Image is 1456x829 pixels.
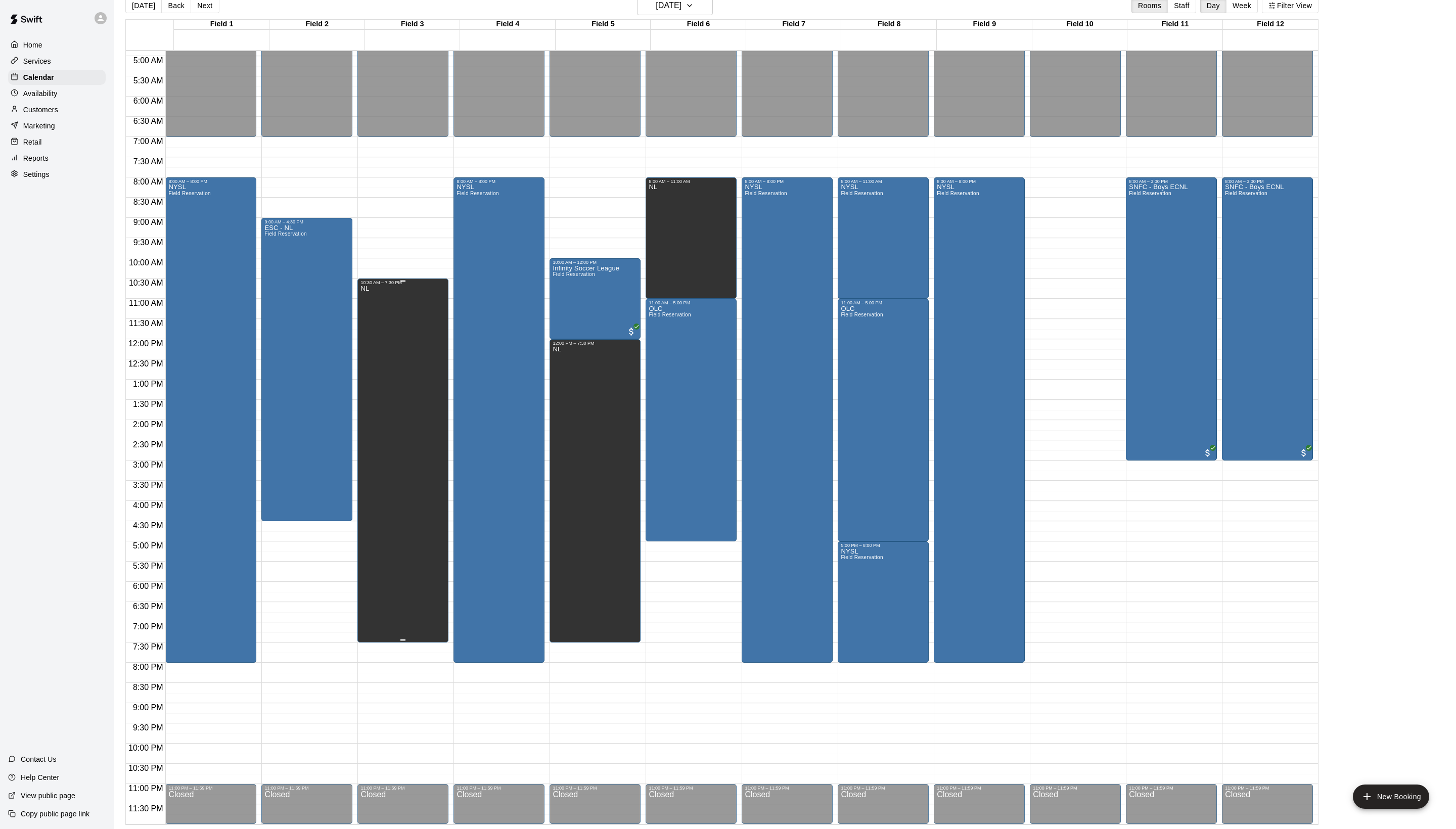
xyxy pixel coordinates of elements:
[131,177,166,186] span: 8:00 AM
[8,86,106,101] a: Availability
[130,400,166,408] span: 1:30 PM
[1225,179,1310,184] div: 8:00 AM – 3:00 PM
[130,481,166,489] span: 3:30 PM
[131,198,166,206] span: 8:30 AM
[553,271,595,277] span: Field Reservation
[168,191,210,196] span: Field Reservation
[130,582,166,590] span: 6:00 PM
[457,191,498,196] span: Field Reservation
[130,541,166,550] span: 5:00 PM
[550,784,641,824] div: 11:00 PM – 11:59 PM: Closed
[1127,20,1223,29] div: Field 11
[357,279,448,642] div: 10:30 AM – 7:30 PM: NL
[126,279,166,287] span: 10:30 AM
[8,134,106,150] a: Retail
[841,543,926,548] div: 5:00 PM – 8:00 PM
[126,359,165,368] span: 12:30 PM
[649,312,691,317] span: Field Reservation
[23,153,49,163] p: Reports
[360,786,445,791] div: 11:00 PM – 11:59 PM
[131,97,166,105] span: 6:00 AM
[649,786,734,791] div: 11:00 PM – 11:59 PM
[126,764,165,772] span: 10:30 PM
[553,341,638,346] div: 12:00 PM – 7:30 PM
[130,460,166,469] span: 3:00 PM
[841,791,926,827] div: Closed
[453,784,544,824] div: 11:00 PM – 11:59 PM: Closed
[8,70,106,85] a: Calendar
[457,786,541,791] div: 11:00 PM – 11:59 PM
[130,562,166,570] span: 5:30 PM
[646,177,737,299] div: 8:00 AM – 11:00 AM: NL
[550,339,641,642] div: 12:00 PM – 7:30 PM: NL
[360,791,445,827] div: Closed
[269,20,365,29] div: Field 2
[649,300,734,305] div: 11:00 AM – 5:00 PM
[838,784,929,824] div: 11:00 PM – 11:59 PM: Closed
[553,260,638,265] div: 10:00 AM – 12:00 PM
[21,809,89,819] p: Copy public page link
[1129,786,1214,791] div: 11:00 PM – 11:59 PM
[453,177,544,663] div: 8:00 AM – 8:00 PM: NYSL
[131,238,166,247] span: 9:30 AM
[261,218,352,521] div: 9:00 AM – 4:30 PM: ESC - NL
[937,179,1022,184] div: 8:00 AM – 8:00 PM
[126,299,166,307] span: 11:00 AM
[838,541,929,663] div: 5:00 PM – 8:00 PM: NYSL
[1299,448,1309,458] span: All customers have paid
[841,312,883,317] span: Field Reservation
[934,784,1025,824] div: 11:00 PM – 11:59 PM: Closed
[130,683,166,692] span: 8:30 PM
[937,20,1032,29] div: Field 9
[8,37,106,53] a: Home
[264,231,306,237] span: Field Reservation
[550,258,641,339] div: 10:00 AM – 12:00 PM: Infinity Soccer League
[264,219,349,224] div: 9:00 AM – 4:30 PM
[841,179,926,184] div: 8:00 AM – 11:00 AM
[1126,177,1217,460] div: 8:00 AM – 3:00 PM: SNFC - Boys ECNL
[745,191,787,196] span: Field Reservation
[841,20,937,29] div: Field 8
[838,299,929,541] div: 11:00 AM – 5:00 PM: OLC
[8,151,106,166] div: Reports
[130,440,166,449] span: 2:30 PM
[1030,784,1121,824] div: 11:00 PM – 11:59 PM: Closed
[131,157,166,166] span: 7:30 AM
[130,380,166,388] span: 1:00 PM
[556,20,651,29] div: Field 5
[23,88,58,99] p: Availability
[126,339,165,348] span: 12:00 PM
[841,786,926,791] div: 11:00 PM – 11:59 PM
[1222,177,1313,460] div: 8:00 AM – 3:00 PM: SNFC - Boys ECNL
[126,258,166,267] span: 10:00 AM
[130,663,166,671] span: 8:00 PM
[745,791,830,827] div: Closed
[742,784,833,824] div: 11:00 PM – 11:59 PM: Closed
[8,102,106,117] a: Customers
[8,167,106,182] a: Settings
[1126,784,1217,824] div: 11:00 PM – 11:59 PM: Closed
[264,786,349,791] div: 11:00 PM – 11:59 PM
[457,179,541,184] div: 8:00 AM – 8:00 PM
[126,319,166,328] span: 11:30 AM
[553,786,638,791] div: 11:00 PM – 11:59 PM
[23,137,42,147] p: Retail
[130,723,166,732] span: 9:30 PM
[841,300,926,305] div: 11:00 AM – 5:00 PM
[130,642,166,651] span: 7:30 PM
[1225,791,1310,827] div: Closed
[746,20,842,29] div: Field 7
[360,280,445,285] div: 10:30 AM – 7:30 PM
[131,117,166,125] span: 6:30 AM
[21,754,57,764] p: Contact Us
[165,177,256,663] div: 8:00 AM – 8:00 PM: NYSL
[126,744,165,752] span: 10:00 PM
[649,791,734,827] div: Closed
[130,501,166,510] span: 4:00 PM
[1223,20,1318,29] div: Field 12
[130,703,166,712] span: 9:00 PM
[937,786,1022,791] div: 11:00 PM – 11:59 PM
